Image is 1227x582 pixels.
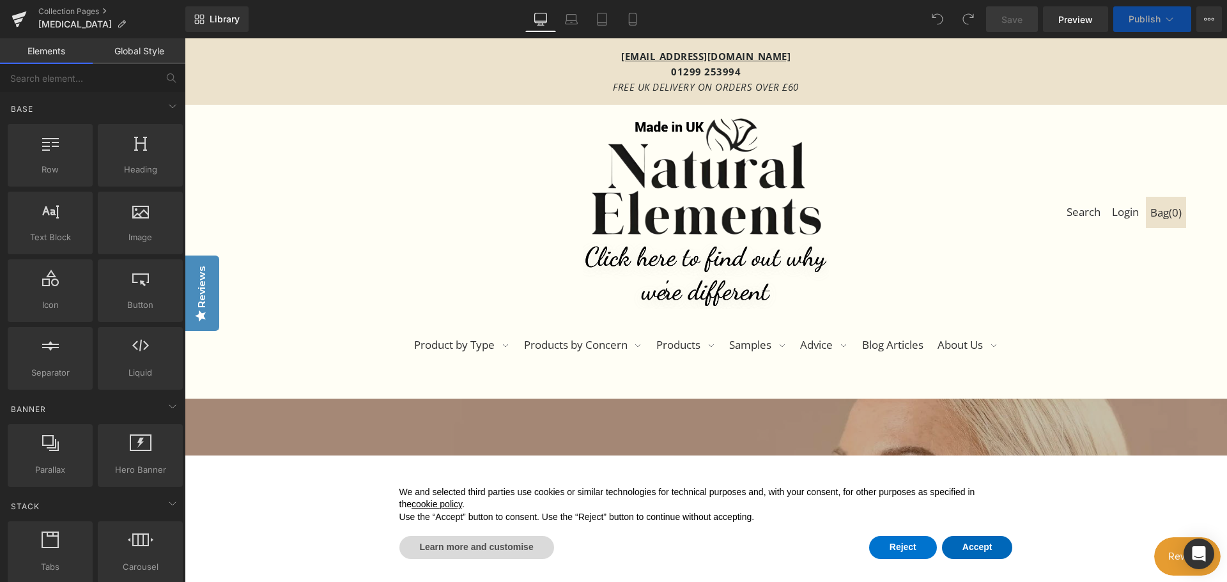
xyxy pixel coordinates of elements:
[38,6,185,17] a: Collection Pages
[1184,539,1214,569] div: Open Intercom Messenger
[984,167,997,181] span: ( )
[12,298,89,312] span: Icon
[955,6,981,32] button: Redo
[10,403,47,415] span: Banner
[12,366,89,379] span: Separator
[102,231,179,244] span: Image
[877,158,920,189] a: Search
[102,366,179,379] span: Liquid
[753,299,798,323] span: About Us
[587,6,617,32] a: Tablet
[525,6,556,32] a: Desktop
[102,163,179,176] span: Heading
[102,560,179,574] span: Carousel
[428,42,614,55] em: Free UK delivery on orders over £60
[339,299,443,323] span: Products by Concern
[486,27,556,40] strong: 01299 253994
[12,163,89,176] span: Row
[615,299,648,323] span: Advice
[923,158,959,189] a: Login
[1058,13,1093,26] span: Preview
[224,291,330,322] a: Product by Type
[472,299,516,323] span: Products
[882,166,916,190] span: Search
[93,38,185,64] a: Global Style
[10,227,24,270] div: Reviews
[102,463,179,477] span: Hero Banner
[12,231,89,244] span: Text Block
[1129,14,1161,24] span: Publish
[747,291,819,322] a: About Us
[215,498,369,521] button: Learn more and customise
[1043,6,1108,32] a: Preview
[398,77,644,271] img: Natural Elements
[10,500,41,512] span: Stack
[1001,13,1022,26] span: Save
[617,6,648,32] a: Mobile
[436,11,606,24] a: [EMAIL_ADDRESS][DOMAIN_NAME]
[925,6,950,32] button: Undo
[215,448,828,473] p: We and selected third parties use cookies or similar technologies for technical purposes and, wit...
[672,291,745,322] a: Blog Articles
[969,499,1036,537] iframe: Button to open loyalty program pop-up
[210,13,240,25] span: Library
[334,291,463,322] a: Products by Concern
[102,298,179,312] span: Button
[539,291,607,322] a: Samples
[1196,6,1222,32] button: More
[610,291,668,322] a: Advice
[757,498,828,521] button: Accept
[227,461,277,471] a: cookie policy
[987,167,994,181] span: 0
[961,158,1001,190] button: Open cart
[677,299,739,323] span: Blog Articles
[185,6,249,32] a: New Library
[38,19,112,29] span: [MEDICAL_DATA]
[229,299,310,323] span: Product by Type
[927,166,954,190] span: Login
[544,299,587,323] span: Samples
[684,498,752,521] button: Reject
[556,6,587,32] a: Laptop
[215,473,828,486] p: Use the “Accept” button to consent. Use the “Reject” button to continue without accepting.
[966,167,997,191] span: Bag
[12,560,89,574] span: Tabs
[10,103,35,115] span: Base
[12,463,89,477] span: Parallax
[466,291,536,322] a: Products
[1113,6,1191,32] button: Publish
